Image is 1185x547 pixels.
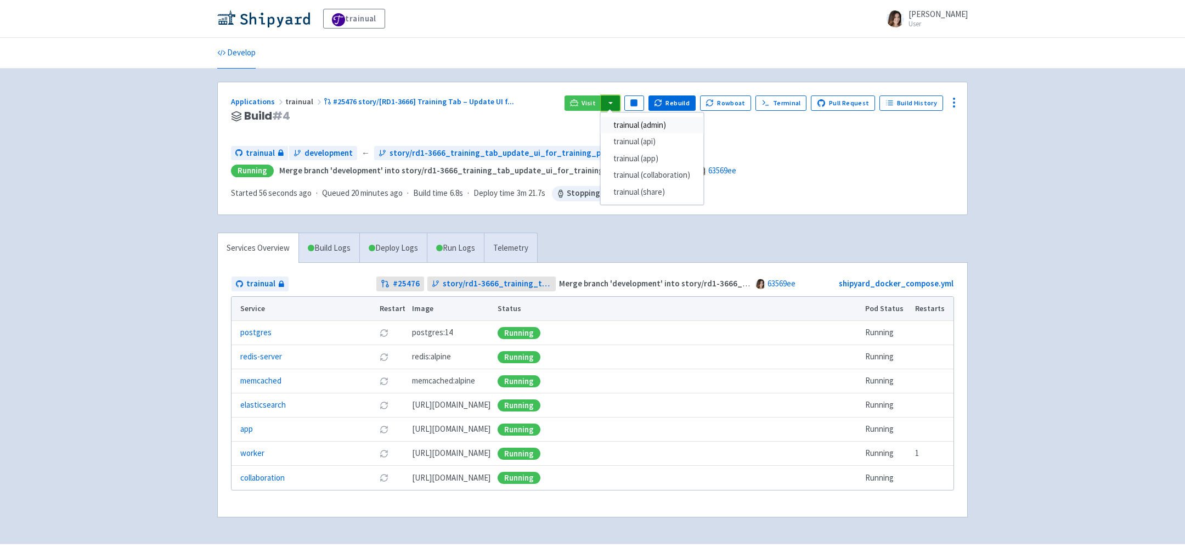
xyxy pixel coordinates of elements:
[912,297,953,321] th: Restarts
[412,326,453,339] span: postgres:14
[217,38,256,69] a: Develop
[232,297,376,321] th: Service
[862,418,912,442] td: Running
[393,278,420,290] strong: # 25476
[231,188,312,198] span: Started
[862,297,912,321] th: Pod Status
[909,20,968,27] small: User
[412,399,490,411] span: [DOMAIN_NAME][URL]
[380,377,388,386] button: Restart pod
[409,297,494,321] th: Image
[494,297,862,321] th: Status
[390,147,680,160] span: story/rd1-3666_training_tab_update_ui_for_training_path_coming_up_next
[380,353,388,362] button: Restart pod
[811,95,875,111] a: Pull Request
[412,447,490,460] span: [DOMAIN_NAME][URL]
[412,423,490,436] span: [DOMAIN_NAME][URL]
[839,278,953,289] a: shipyard_docker_compose.yml
[427,233,484,263] a: Run Logs
[380,473,388,482] button: Restart pod
[240,423,253,436] a: app
[517,187,545,200] span: 3m 21.7s
[700,95,752,111] button: Rowboat
[862,393,912,418] td: Running
[232,277,289,291] a: trainual
[600,117,703,134] a: trainual (admin)
[362,147,370,160] span: ←
[324,97,516,106] a: #25476 story/[RD1-3666] Training Tab – Update UI f...
[240,351,282,363] a: redis-server
[218,233,298,263] a: Services Overview
[289,146,357,161] a: development
[879,95,943,111] a: Build History
[380,401,388,410] button: Restart pod
[648,95,696,111] button: Rebuild
[333,97,514,106] span: #25476 story/[RD1-3666] Training Tab – Update UI f ...
[880,10,968,27] a: [PERSON_NAME] User
[473,187,515,200] span: Deploy time
[600,184,703,201] a: trainual (share)
[412,472,490,484] span: [DOMAIN_NAME][URL]
[708,165,736,176] a: 63569ee
[412,375,475,387] span: memcached:alpine
[413,187,448,200] span: Build time
[380,449,388,458] button: Restart pod
[244,110,290,122] span: Build
[231,165,274,177] div: Running
[380,425,388,434] button: Restart pod
[862,321,912,345] td: Running
[498,424,540,436] div: Running
[217,10,310,27] img: Shipyard logo
[380,329,388,337] button: Restart pod
[484,233,537,263] a: Telemetry
[376,297,409,321] th: Restart
[246,278,275,290] span: trainual
[374,146,685,161] a: story/rd1-3666_training_tab_update_ui_for_training_path_coming_up_next
[323,9,385,29] a: trainual
[240,399,286,411] a: elasticsearch
[552,186,656,201] span: Stopping in 2 hr 58 min
[498,448,540,460] div: Running
[559,278,972,289] strong: Merge branch 'development' into story/rd1-3666_training_tab_update_ui_for_training_path_coming_up...
[412,351,451,363] span: redis:alpine
[351,188,403,198] time: 20 minutes ago
[376,277,424,291] a: #25476
[322,188,403,198] span: Queued
[299,233,359,263] a: Build Logs
[304,147,353,160] span: development
[359,233,427,263] a: Deploy Logs
[755,95,806,111] a: Terminal
[427,277,556,291] a: story/rd1-3666_training_tab_update_ui_for_training_path_coming_up_next
[624,95,644,111] button: Pause
[862,369,912,393] td: Running
[498,399,540,411] div: Running
[498,351,540,363] div: Running
[240,447,264,460] a: worker
[582,99,596,108] span: Visit
[768,278,795,289] a: 63569ee
[862,345,912,369] td: Running
[231,186,656,201] div: · · ·
[231,146,288,161] a: trainual
[246,147,275,160] span: trainual
[600,133,703,150] a: trainual (api)
[259,188,312,198] time: 56 seconds ago
[909,9,968,19] span: [PERSON_NAME]
[450,187,463,200] span: 6.8s
[231,97,285,106] a: Applications
[600,167,703,184] a: trainual (collaboration)
[862,442,912,466] td: Running
[498,375,540,387] div: Running
[498,327,540,339] div: Running
[600,150,703,167] a: trainual (app)
[565,95,602,111] a: Visit
[272,108,290,123] span: # 4
[240,375,281,387] a: memcached
[240,472,285,484] a: collaboration
[285,97,324,106] span: trainual
[912,442,953,466] td: 1
[443,278,552,290] span: story/rd1-3666_training_tab_update_ui_for_training_path_coming_up_next
[240,326,272,339] a: postgres
[498,472,540,484] div: Running
[279,165,692,176] strong: Merge branch 'development' into story/rd1-3666_training_tab_update_ui_for_training_path_coming_up...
